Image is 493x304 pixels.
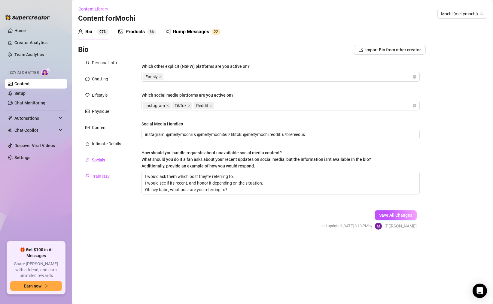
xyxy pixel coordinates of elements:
[142,92,233,98] div: Which social media platforms are you active on?
[8,116,13,121] span: thunderbolt
[359,48,363,52] span: import
[209,104,212,107] span: close
[193,102,214,109] span: Reddit
[10,261,62,279] span: Share [PERSON_NAME] with a friend, and earn unlimited rewards
[85,174,90,178] span: experiment
[92,108,109,115] div: Physique
[14,91,26,96] a: Setup
[354,45,426,55] button: Import Bio from other creator
[78,14,135,23] h3: Content for Mochi
[8,128,12,132] img: Chat Copilot
[413,75,416,79] span: close-circle
[375,223,382,230] img: Melty Mochi
[142,150,371,168] span: How should you handle requests about unavailable social media content?
[92,140,121,147] div: Intimate Details
[85,142,90,146] span: fire
[92,59,117,66] div: Personal Info
[145,74,158,80] span: Fansly
[78,7,108,11] span: Content Library
[10,281,62,291] button: Earn nowarrow-right
[150,30,152,34] span: 6
[85,109,90,113] span: idcard
[126,28,145,35] div: Products
[188,104,191,107] span: close
[365,47,421,52] span: Import Bio from other creator
[14,125,57,135] span: Chat Copilot
[14,113,57,123] span: Automations
[14,28,26,33] a: Home
[145,102,165,109] span: Instagram
[78,4,113,14] button: Content Library
[14,81,30,86] a: Content
[143,73,163,80] span: Fansly
[165,73,166,80] input: Which other explicit (NSFW) platforms are you active on?
[142,63,250,70] div: Which other explicit (NSFW) platforms are you active on?
[44,284,48,288] span: arrow-right
[142,63,254,70] label: Which other explicit (NSFW) platforms are you active on?
[78,29,83,34] span: user
[175,102,187,109] span: TikTok
[14,101,45,105] a: Chat Monitoring
[480,12,484,16] span: team
[379,213,412,218] span: Save All Changes
[85,77,90,81] span: message
[196,102,208,109] span: Reddit
[24,284,41,288] span: Earn now
[473,284,487,298] div: Open Intercom Messenger
[173,28,209,35] div: Bump Messages
[145,131,415,138] input: Social Media Handles
[92,76,108,82] div: Chatting
[142,92,238,98] label: Which social media platforms are you active on?
[8,70,39,76] span: Izzy AI Chatter
[143,102,171,109] span: Instagram
[92,92,108,98] div: Lifestyle
[375,210,417,220] button: Save All Changes
[41,68,50,76] img: AI Chatter
[212,29,221,35] sup: 22
[166,29,171,34] span: notification
[413,104,416,107] span: close-circle
[147,29,156,35] sup: 66
[85,28,92,35] div: Bio
[152,30,154,34] span: 6
[142,121,183,127] div: Social Media Handles
[14,143,55,148] a: Discover Viral Videos
[159,75,162,78] span: close
[142,157,371,168] span: What should you do if a fan asks about your recent updates on social media, but the information i...
[10,247,62,259] span: 🎁 Get $100 in AI Messages
[14,52,44,57] a: Team Analytics
[92,173,110,179] div: Train Izzy
[385,223,417,229] span: [PERSON_NAME]
[319,223,372,229] span: Last updated: [DATE] 8:13 PM by
[14,155,30,160] a: Settings
[85,61,90,65] span: user
[215,102,216,109] input: Which social media platforms are you active on?
[85,93,90,97] span: heart
[92,124,107,131] div: Content
[216,30,218,34] span: 2
[118,29,123,34] span: picture
[78,45,89,55] h3: Bio
[142,172,419,194] textarea: I would ask them which post they're referring to. I would see if its recent, and honor it dependi...
[172,102,192,109] span: TikTok
[85,125,90,130] span: picture
[142,121,187,127] label: Social Media Handles
[14,38,62,47] a: Creator Analytics
[441,9,483,18] span: Mochi (meltymochi)
[85,158,90,162] span: link
[166,104,169,107] span: close
[97,29,109,35] sup: 97%
[5,14,50,20] img: logo-BBDzfeDw.svg
[92,157,105,163] div: Socials
[214,30,216,34] span: 2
